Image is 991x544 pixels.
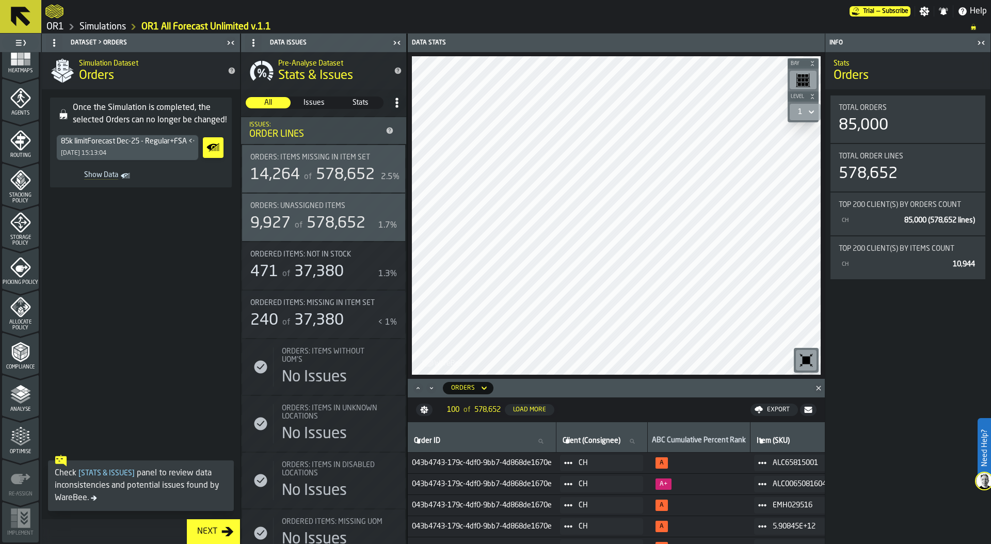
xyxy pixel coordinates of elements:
div: Title [250,202,397,210]
div: Title [282,404,397,421]
div: thumb [338,97,383,108]
span: Stats & Issues [278,68,353,84]
div: Title [839,201,977,209]
span: Implement [2,531,39,536]
span: 5.90845E+12 [773,522,835,531]
div: stat-Ordered Items: Missing in Item Set [242,291,405,338]
div: Title [250,299,397,307]
div: thumb [246,97,291,108]
li: menu Routing [2,121,39,162]
div: Info [827,39,974,46]
div: Next [193,525,221,538]
label: Show Data [199,135,226,160]
span: Allocate Policy [2,319,39,331]
div: ABC Cumulative Percent Rank [652,436,746,446]
span: All [246,98,290,108]
span: Orders: Items without UOM's [282,347,385,364]
button: button- [416,404,433,416]
span: Routing [2,153,39,158]
span: 578,652 [307,216,365,231]
span: Stats [339,98,382,108]
div: stat-Orders: Unassigned Items [242,194,405,241]
span: ALC0065081604 [773,480,835,488]
div: Title [250,202,385,210]
div: Export [763,406,794,413]
span: Stats & Issues [76,470,137,477]
span: Top 200 client(s) by Items count [839,245,954,253]
span: label [414,437,440,445]
span: Stacking Policy [2,193,39,204]
span: CH [579,501,635,509]
div: button-toolbar-undefined [794,348,819,373]
div: 578,652 [839,165,898,183]
div: stat-Total Order Lines [830,144,985,191]
div: Load More [509,406,550,413]
span: 37,380 [294,313,344,328]
div: No Issues [282,425,347,443]
div: stat-Orders: Items missing in Item Set [242,145,405,193]
div: CH [841,261,949,268]
span: CH [579,480,635,488]
div: Menu Subscription [850,6,910,17]
div: StatList-item-CH [839,213,977,227]
label: Need Help? [979,419,990,477]
div: Title [250,250,385,259]
header: Info [825,34,990,52]
span: ALC65815001 [773,459,835,467]
div: stat-Orders: Items in Disabled locations [242,453,405,508]
div: Title [282,518,385,526]
label: button-toggle-Close me [390,37,404,49]
div: Order Lines [249,129,381,140]
svg: Reset zoom and position [798,352,814,369]
div: Title [282,518,397,526]
li: menu Allocate Policy [2,290,39,331]
button: button- [788,58,819,69]
div: 2.5% [381,171,399,183]
span: 39% [656,478,672,490]
div: DropdownMenuValue-1 [798,108,802,116]
span: of [304,173,312,181]
div: stat-Total Orders [830,95,985,143]
span: 043b4743-179c-4df0-9bb7-4d868de1670e [412,480,552,488]
div: Title [839,245,977,253]
div: StatList-item-CH [839,257,977,271]
div: thumb [292,97,337,108]
div: 471 [250,263,278,281]
div: stat-Orders: Items without UOM's [242,339,405,395]
div: Title [282,347,385,364]
label: button-switch-multi-Issues [291,97,337,109]
input: label [755,435,843,448]
span: ] [132,470,135,477]
div: Title [839,104,977,112]
input: label [561,435,643,448]
span: 10,944 [953,261,975,268]
span: Agents [2,110,39,116]
li: menu Picking Policy [2,248,39,289]
span: Compliance [2,364,39,370]
div: Once the Simulation is completed, the selected Orders can no longer be changed! [73,102,228,126]
li: menu Compliance [2,332,39,374]
span: Bay [789,61,807,67]
span: Level [789,94,807,100]
span: [ [78,470,81,477]
div: ButtonLoadMore-Load More-Prev-First-Last [439,402,563,418]
span: 043b4743-179c-4df0-9bb7-4d868de1670e [412,522,552,531]
div: button-toolbar-Show Data [199,135,226,160]
div: Title [250,250,397,259]
span: 578,652 [316,167,375,183]
div: stat-Top 200 client(s) by Items count [830,236,985,279]
h2: Sub Title [278,57,386,68]
div: button-toolbar-undefined [788,69,819,91]
span: Re-assign [2,491,39,497]
span: Optimise [2,449,39,455]
span: 37,380 [294,264,344,280]
div: Title [839,152,977,161]
div: DropdownMenuValue-201fcb77-bcdb-47fb-b3f5-53bbf2531271 [61,137,194,146]
div: Title [282,461,385,477]
div: No Issues [282,482,347,500]
label: button-toggle-Settings [915,6,934,17]
div: title-Stats & Issues [241,52,406,89]
span: Help [970,5,987,18]
span: Total Order Lines [839,152,903,161]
